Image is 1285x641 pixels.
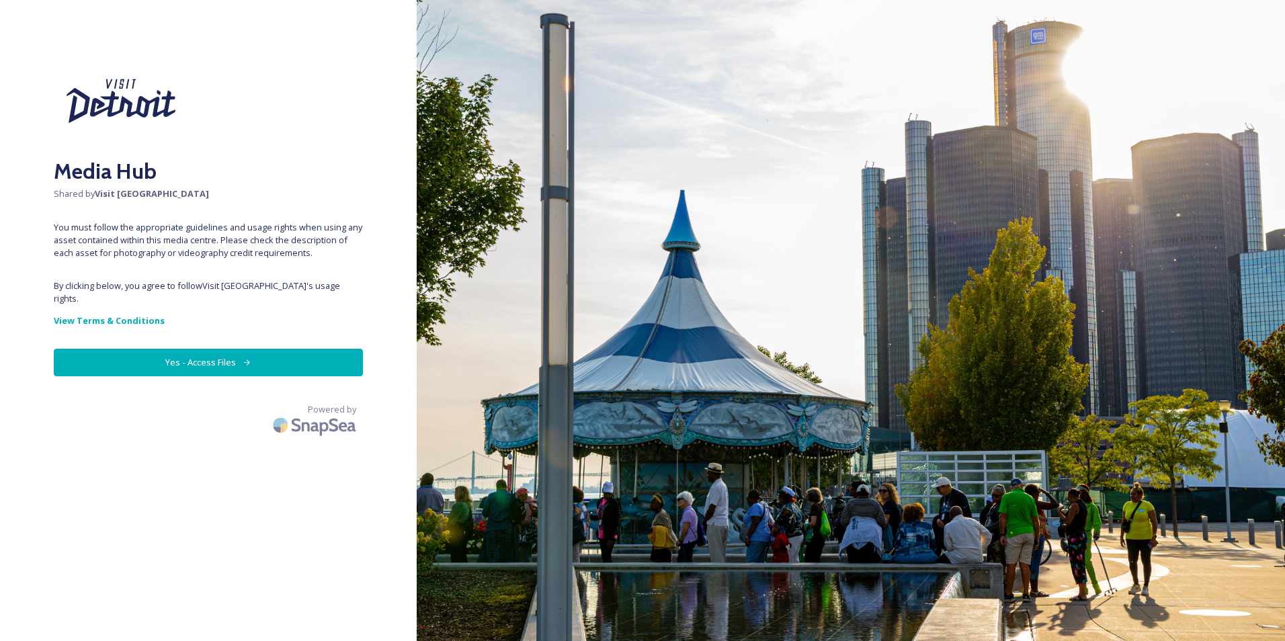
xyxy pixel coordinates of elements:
[308,403,356,416] span: Powered by
[54,187,363,200] span: Shared by
[95,187,209,200] strong: Visit [GEOGRAPHIC_DATA]
[54,280,363,305] span: By clicking below, you agree to follow Visit [GEOGRAPHIC_DATA] 's usage rights.
[54,221,363,260] span: You must follow the appropriate guidelines and usage rights when using any asset contained within...
[54,155,363,187] h2: Media Hub
[54,349,363,376] button: Yes - Access Files
[54,314,165,327] strong: View Terms & Conditions
[54,312,363,329] a: View Terms & Conditions
[54,54,188,148] img: Visit%20Detroit%20New%202024.svg
[269,409,363,441] img: SnapSea Logo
